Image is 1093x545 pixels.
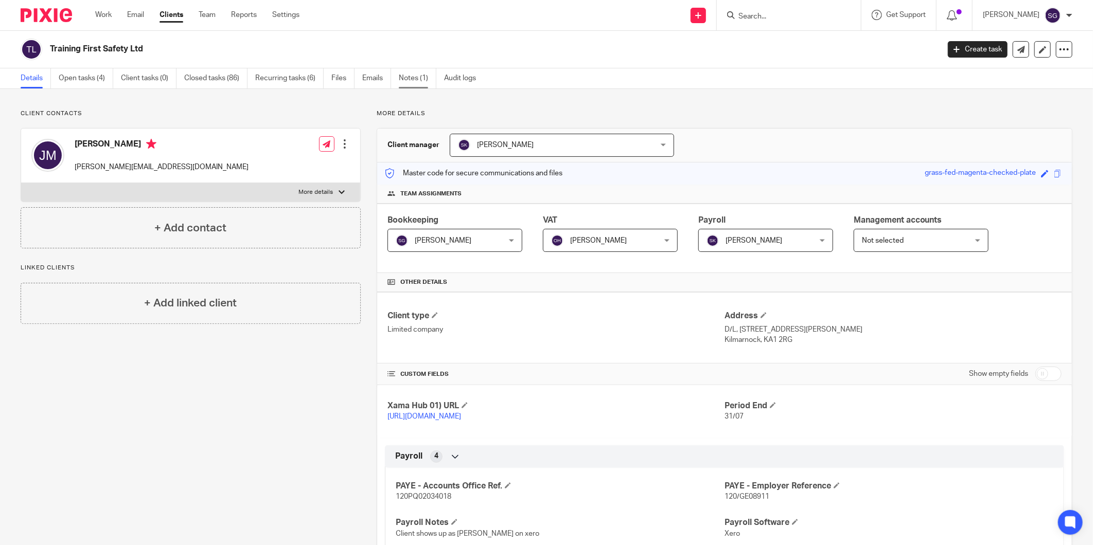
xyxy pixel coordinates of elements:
[570,237,627,244] span: [PERSON_NAME]
[299,188,333,196] p: More details
[387,401,725,411] h4: Xama Hub 01) URL
[184,68,248,88] a: Closed tasks (86)
[725,517,1053,528] h4: Payroll Software
[725,335,1062,345] p: Kilmarnock, KA1 2RG
[127,10,144,20] a: Email
[387,140,439,150] h3: Client manager
[21,110,361,118] p: Client contacts
[154,220,226,236] h4: + Add contact
[854,216,942,224] span: Management accounts
[551,234,563,247] img: svg%3E
[725,481,1053,492] h4: PAYE - Employer Reference
[737,12,830,22] input: Search
[21,39,42,60] img: svg%3E
[543,216,557,224] span: VAT
[886,11,926,19] span: Get Support
[862,237,904,244] span: Not selected
[387,216,438,224] span: Bookkeeping
[725,530,740,537] span: Xero
[396,493,451,500] span: 120PQ02034018
[444,68,484,88] a: Audit logs
[121,68,177,88] a: Client tasks (0)
[725,311,1062,321] h4: Address
[272,10,299,20] a: Settings
[725,493,769,500] span: 120/GE08911
[255,68,324,88] a: Recurring tasks (6)
[199,10,216,20] a: Team
[983,10,1039,20] p: [PERSON_NAME]
[21,68,51,88] a: Details
[387,311,725,321] h4: Client type
[415,237,471,244] span: [PERSON_NAME]
[400,278,447,286] span: Other details
[231,10,257,20] a: Reports
[75,139,249,152] h4: [PERSON_NAME]
[458,139,470,151] img: svg%3E
[725,401,1062,411] h4: Period End
[726,237,782,244] span: [PERSON_NAME]
[725,413,744,420] span: 31/07
[698,216,726,224] span: Payroll
[725,324,1062,335] p: D/L, [STREET_ADDRESS][PERSON_NAME]
[396,517,725,528] h4: Payroll Notes
[387,324,725,335] p: Limited company
[146,139,156,149] i: Primary
[707,234,719,247] img: svg%3E
[21,264,361,272] p: Linked clients
[396,234,408,247] img: svg%3E
[434,451,438,461] span: 4
[948,41,1008,58] a: Create task
[144,295,237,311] h4: + Add linked client
[396,530,539,537] span: Client shows up as [PERSON_NAME] on xero
[50,44,756,55] h2: Training First Safety Ltd
[160,10,183,20] a: Clients
[75,162,249,172] p: [PERSON_NAME][EMAIL_ADDRESS][DOMAIN_NAME]
[400,190,462,198] span: Team assignments
[925,168,1036,179] div: grass-fed-magenta-checked-plate
[387,413,461,420] a: [URL][DOMAIN_NAME]
[399,68,436,88] a: Notes (1)
[385,168,562,178] p: Master code for secure communications and files
[362,68,391,88] a: Emails
[396,481,725,492] h4: PAYE - Accounts Office Ref.
[1045,7,1061,24] img: svg%3E
[477,141,534,149] span: [PERSON_NAME]
[31,139,64,172] img: svg%3E
[377,110,1072,118] p: More details
[95,10,112,20] a: Work
[331,68,355,88] a: Files
[969,369,1028,379] label: Show empty fields
[387,370,725,378] h4: CUSTOM FIELDS
[21,8,72,22] img: Pixie
[59,68,113,88] a: Open tasks (4)
[395,451,422,462] span: Payroll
